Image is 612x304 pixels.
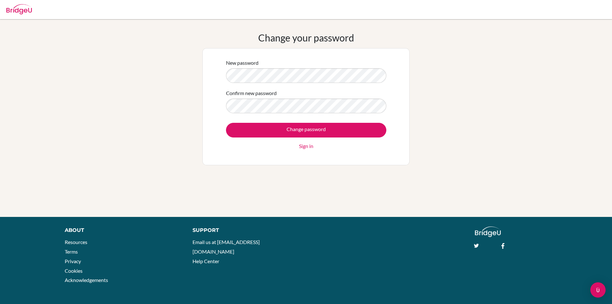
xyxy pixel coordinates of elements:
a: Sign in [299,142,313,150]
input: Change password [226,123,386,137]
a: Privacy [65,258,81,264]
div: Support [193,226,299,234]
h1: Change your password [258,32,354,43]
div: About [65,226,178,234]
a: Cookies [65,268,83,274]
label: New password [226,59,259,67]
img: Bridge-U [6,4,32,14]
a: Acknowledgements [65,277,108,283]
label: Confirm new password [226,89,277,97]
a: Email us at [EMAIL_ADDRESS][DOMAIN_NAME] [193,239,260,255]
div: Open Intercom Messenger [590,282,606,298]
a: Terms [65,248,78,255]
a: Help Center [193,258,219,264]
a: Resources [65,239,87,245]
img: logo_white@2x-f4f0deed5e89b7ecb1c2cc34c3e3d731f90f0f143d5ea2071677605dd97b5244.png [475,226,501,237]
